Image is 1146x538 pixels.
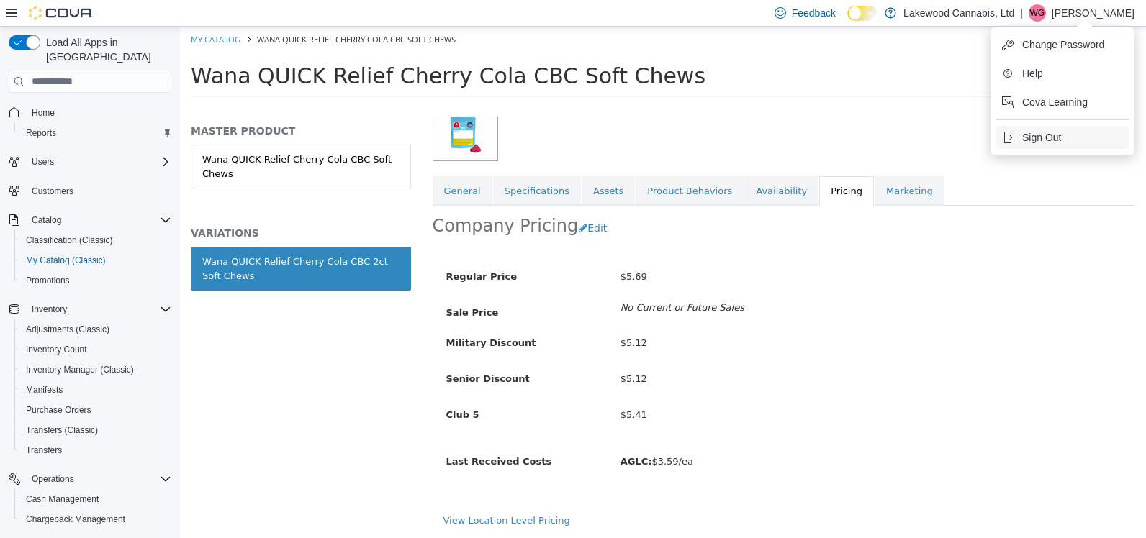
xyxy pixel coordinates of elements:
a: General [253,150,312,180]
h5: MASTER PRODUCT [11,98,231,111]
a: Specifications [313,150,401,180]
span: Chargeback Management [26,514,125,525]
button: Inventory [26,301,73,318]
span: Cash Management [20,491,171,508]
span: Inventory [32,304,67,315]
a: Cash Management [20,491,104,508]
span: Adjustments (Classic) [26,324,109,335]
span: Transfers [20,442,171,459]
div: Wana QUICK Relief Cherry Cola CBC 2ct Soft Chews [22,228,220,256]
a: Availability [564,150,639,180]
button: Manifests [14,380,177,400]
img: Cova [29,6,94,20]
span: $5.12 [441,311,467,322]
p: | [1020,4,1023,22]
button: Users [3,152,177,172]
span: Cash Management [26,493,99,505]
a: Pricing [639,150,694,180]
span: Change Password [1022,37,1104,52]
a: Purchase Orders [20,401,97,419]
button: Operations [26,470,80,488]
button: Sign Out [996,126,1129,149]
span: Operations [26,470,171,488]
a: Transfers (Classic) [20,421,104,439]
button: Cash Management [14,489,177,509]
span: Catalog [32,214,61,226]
span: Wana QUICK Relief Cherry Cola CBC Soft Chews [11,37,525,62]
button: Purchase Orders [14,400,177,420]
span: $3.59/ea [441,429,513,440]
h5: VARIATIONS [11,200,231,213]
button: Inventory Manager (Classic) [14,360,177,380]
span: Users [32,156,54,168]
button: Change Password [996,33,1129,56]
button: Transfers [14,440,177,460]
div: Wanda Gurney [1029,4,1046,22]
span: Transfers (Classic) [26,424,98,436]
span: Transfers [26,444,62,456]
button: Reports [14,123,177,143]
button: Customers [3,181,177,201]
button: My Catalog (Classic) [14,250,177,270]
span: My Catalog (Classic) [20,252,171,269]
span: Adjustments (Classic) [20,321,171,338]
span: Promotions [20,272,171,289]
span: Military Discount [266,311,356,322]
button: Inventory Count [14,339,177,360]
i: No Current or Future Sales [441,275,564,286]
button: Inventory [3,299,177,319]
span: Home [26,103,171,121]
span: Sale Price [266,281,319,291]
button: Classification (Classic) [14,230,177,250]
button: Transfers (Classic) [14,420,177,440]
button: Help [996,62,1129,85]
a: Manifests [20,381,68,398]
button: Promotions [14,270,177,291]
span: Manifests [20,381,171,398]
a: Wana QUICK Relief Cherry Cola CBC Soft Chews [11,118,231,162]
span: Last Received Costs [266,429,372,440]
span: Wana QUICK Relief Cherry Cola CBC Soft Chews [77,7,276,18]
span: Reports [20,124,171,142]
span: Transfers (Classic) [20,421,171,439]
a: Promotions [20,272,76,289]
a: Marketing [695,150,764,180]
a: My Catalog [11,7,60,18]
span: Inventory Count [20,341,171,358]
span: $5.41 [441,383,467,393]
a: Inventory Count [20,341,93,358]
a: Transfers [20,442,68,459]
p: Lakewood Cannabis, Ltd [903,4,1014,22]
a: Reports [20,124,62,142]
button: Users [26,153,60,170]
span: Purchase Orders [20,401,171,419]
button: Cova Learning [996,91,1129,114]
button: Catalog [3,210,177,230]
a: Assets [402,150,455,180]
span: Inventory [26,301,171,318]
a: Classification (Classic) [20,232,119,249]
span: Operations [32,473,74,485]
span: Manifests [26,384,63,396]
span: Club 5 [266,383,299,393]
a: Home [26,104,60,122]
a: Adjustments (Classic) [20,321,115,338]
span: Classification (Classic) [20,232,171,249]
span: Inventory Count [26,344,87,355]
span: Load All Apps in [GEOGRAPHIC_DATA] [40,35,171,64]
a: Product Behaviors [456,150,564,180]
button: Edit [398,188,435,215]
span: $5.69 [441,245,467,255]
span: Cova Learning [1022,95,1088,109]
span: Dark Mode [847,21,848,22]
span: Senior Discount [266,347,350,357]
a: View Location Level Pricing [263,488,390,499]
input: Dark Mode [847,6,877,21]
span: $5.12 [441,347,467,357]
button: Catalog [26,211,67,229]
a: Chargeback Management [20,511,131,528]
span: Customers [32,186,73,197]
button: Home [3,101,177,122]
button: Tools [897,36,952,63]
span: Home [32,107,55,119]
